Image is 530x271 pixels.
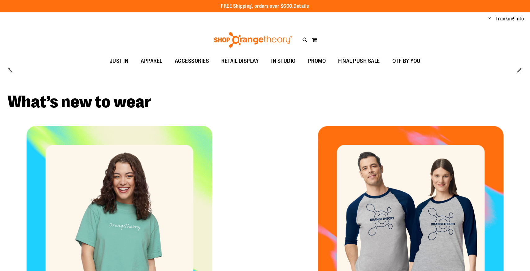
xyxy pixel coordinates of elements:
[294,3,309,9] a: Details
[221,3,309,10] p: FREE Shipping, orders over $600.
[496,15,524,22] a: Tracking Info
[110,54,129,68] span: JUST IN
[271,54,296,68] span: IN STUDIO
[513,62,525,75] button: next
[175,54,209,68] span: ACCESSORIES
[5,62,17,75] button: prev
[338,54,380,68] span: FINAL PUSH SALE
[392,54,421,68] span: OTF BY YOU
[488,16,491,22] button: Account menu
[308,54,326,68] span: PROMO
[221,54,259,68] span: RETAIL DISPLAY
[7,93,523,110] h2: What’s new to wear
[141,54,162,68] span: APPAREL
[213,32,293,48] img: Shop Orangetheory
